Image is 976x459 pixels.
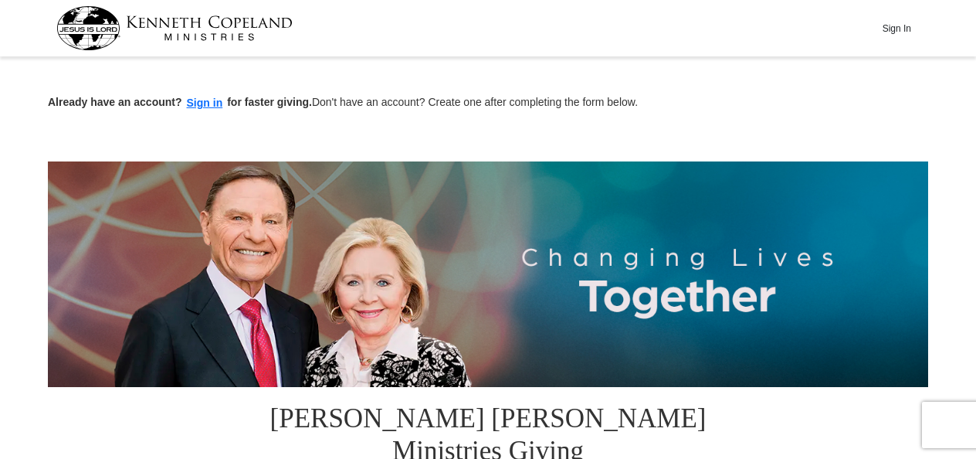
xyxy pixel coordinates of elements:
button: Sign In [873,16,920,40]
p: Don't have an account? Create one after completing the form below. [48,94,928,112]
button: Sign in [182,94,228,112]
strong: Already have an account? for faster giving. [48,96,312,108]
img: kcm-header-logo.svg [56,6,293,50]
